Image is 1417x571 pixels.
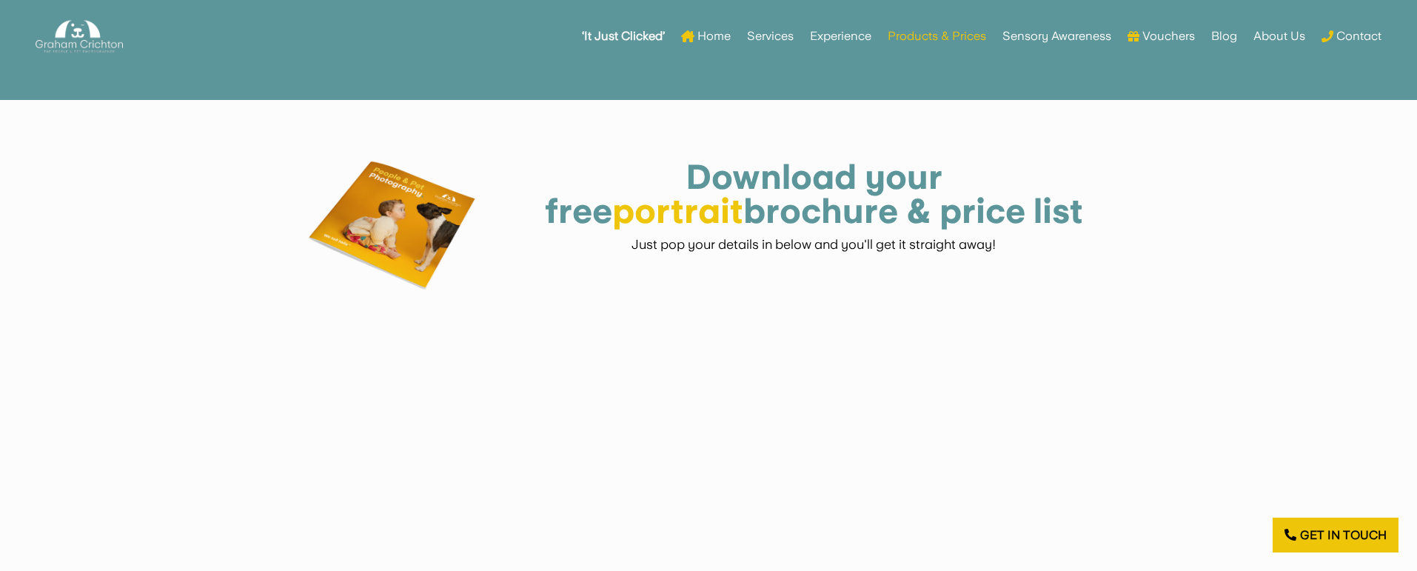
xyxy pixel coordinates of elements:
[1273,518,1398,552] a: Get in touch
[1002,7,1111,65] a: Sensory Awareness
[747,7,794,65] a: Services
[1211,7,1237,65] a: Blog
[681,7,731,65] a: Home
[888,7,986,65] a: Products & Prices
[810,7,871,65] a: Experience
[36,16,123,57] img: Graham Crichton Photography Logo - Graham Crichton - Belfast Family & Pet Photography Studio
[309,160,475,291] img: brochurecover
[1128,7,1195,65] a: Vouchers
[1253,7,1305,65] a: About Us
[582,7,665,65] a: ‘It Just Clicked’
[612,190,743,231] font: portrait
[1321,7,1381,65] a: Contact
[520,236,1108,253] p: Just pop your details in below and you'll get it straight away!
[520,160,1108,236] h1: Download your free brochure & price list
[582,31,665,41] strong: ‘It Just Clicked’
